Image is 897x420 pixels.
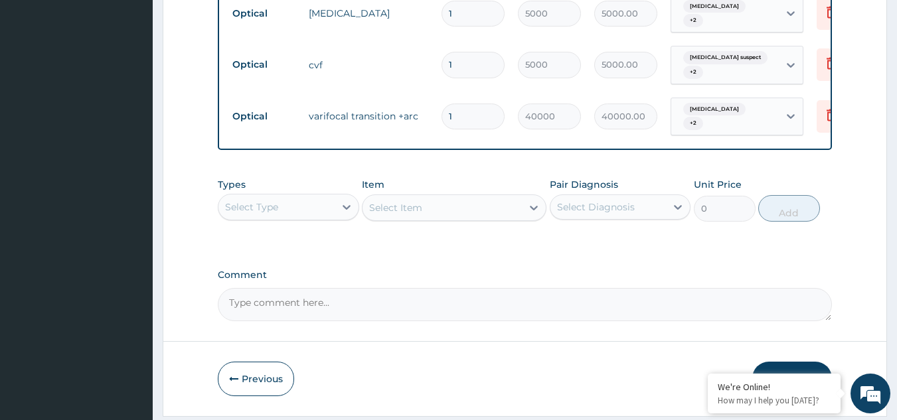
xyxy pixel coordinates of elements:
[218,7,250,38] div: Minimize live chat window
[226,1,302,26] td: Optical
[218,179,246,190] label: Types
[683,117,703,130] span: + 2
[25,66,54,100] img: d_794563401_company_1708531726252_794563401
[758,195,820,222] button: Add
[718,381,831,393] div: We're Online!
[752,362,832,396] button: Submit
[694,178,742,191] label: Unit Price
[218,269,833,281] label: Comment
[683,103,746,116] span: [MEDICAL_DATA]
[302,52,435,78] td: cvf
[226,52,302,77] td: Optical
[683,51,768,64] span: [MEDICAL_DATA] suspect
[69,74,223,92] div: Chat with us now
[77,125,183,259] span: We're online!
[218,362,294,396] button: Previous
[557,200,635,214] div: Select Diagnosis
[683,14,703,27] span: + 2
[225,200,278,214] div: Select Type
[718,395,831,406] p: How may I help you today?
[226,104,302,129] td: Optical
[362,178,384,191] label: Item
[302,103,435,129] td: varifocal transition +arc
[550,178,618,191] label: Pair Diagnosis
[7,279,253,326] textarea: Type your message and hit 'Enter'
[683,66,703,79] span: + 2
